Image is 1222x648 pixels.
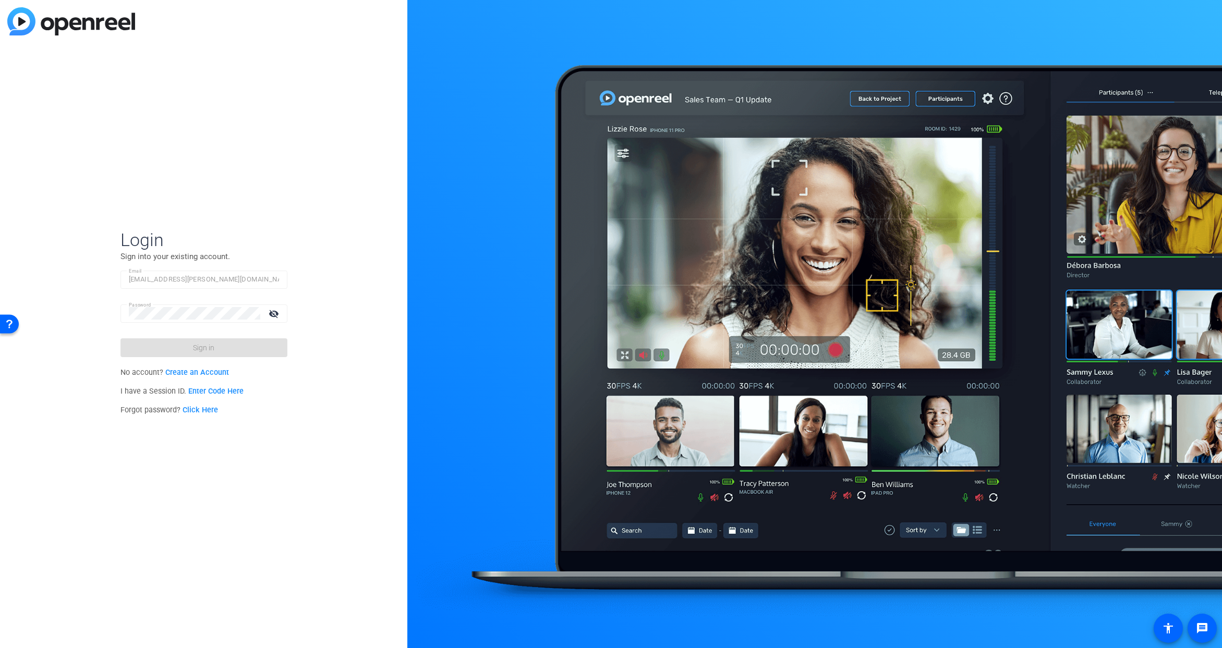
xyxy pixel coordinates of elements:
[120,368,229,377] span: No account?
[188,387,244,396] a: Enter Code Here
[1196,622,1208,634] mat-icon: message
[129,268,142,274] mat-label: Email
[129,273,279,286] input: Enter Email Address
[120,251,287,262] p: Sign into your existing account.
[120,387,244,396] span: I have a Session ID.
[129,302,151,308] mat-label: Password
[1162,622,1175,634] mat-icon: accessibility
[120,229,287,251] span: Login
[262,306,287,321] mat-icon: visibility_off
[7,7,135,35] img: blue-gradient.svg
[183,406,218,414] a: Click Here
[165,368,229,377] a: Create an Account
[120,406,219,414] span: Forgot password?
